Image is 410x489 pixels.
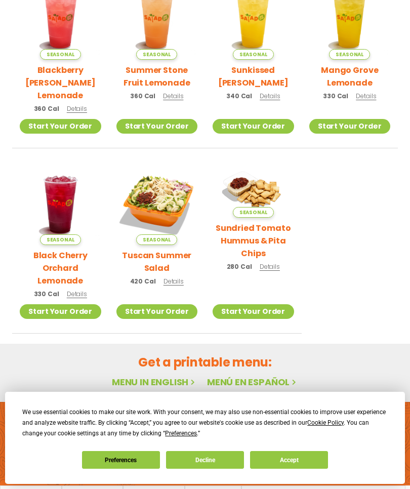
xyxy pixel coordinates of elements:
[309,119,391,134] a: Start Your Order
[116,249,198,274] h2: Tuscan Summer Salad
[213,222,294,260] h2: Sundried Tomato Hummus & Pita Chips
[163,92,183,100] span: Details
[309,64,391,89] h2: Mango Grove Lemonade
[12,353,398,371] h2: Get a printable menu:
[250,451,328,469] button: Accept
[260,262,280,271] span: Details
[116,164,198,245] img: Product photo for Tuscan Summer Salad
[163,277,184,286] span: Details
[260,92,280,100] span: Details
[116,64,198,89] h2: Summer Stone Fruit Lemonade
[233,49,274,60] span: Seasonal
[166,451,244,469] button: Decline
[329,49,370,60] span: Seasonal
[112,376,197,388] a: Menu in English
[323,92,348,101] span: 330 Cal
[20,164,101,245] img: Product photo for Black Cherry Orchard Lemonade
[40,49,81,60] span: Seasonal
[136,234,177,245] span: Seasonal
[116,119,198,134] a: Start Your Order
[5,392,405,484] div: Cookie Consent Prompt
[165,430,197,437] span: Preferences
[67,290,87,298] span: Details
[233,207,274,218] span: Seasonal
[22,407,387,439] div: We use essential cookies to make our site work. With your consent, we may also use non-essential ...
[40,234,81,245] span: Seasonal
[20,304,101,319] a: Start Your Order
[227,262,252,271] span: 280 Cal
[136,49,177,60] span: Seasonal
[307,419,344,426] span: Cookie Policy
[34,104,59,113] span: 360 Cal
[20,119,101,134] a: Start Your Order
[130,92,155,101] span: 360 Cal
[213,164,294,218] img: Product photo for Sundried Tomato Hummus & Pita Chips
[213,119,294,134] a: Start Your Order
[20,64,101,102] h2: Blackberry [PERSON_NAME] Lemonade
[82,451,160,469] button: Preferences
[226,92,252,101] span: 340 Cal
[116,304,198,319] a: Start Your Order
[213,64,294,89] h2: Sunkissed [PERSON_NAME]
[20,249,101,287] h2: Black Cherry Orchard Lemonade
[356,92,376,100] span: Details
[67,104,87,113] span: Details
[213,304,294,319] a: Start Your Order
[34,290,59,299] span: 330 Cal
[130,277,156,286] span: 420 Cal
[207,376,298,388] a: Menú en español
